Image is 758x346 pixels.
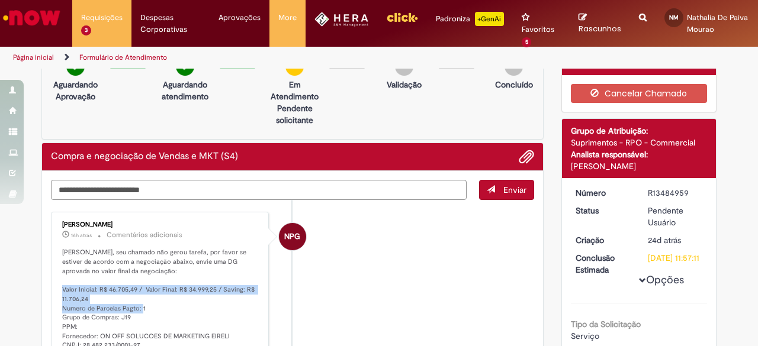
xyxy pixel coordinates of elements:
button: Enviar [479,180,534,200]
div: Pendente Usuário [648,205,703,228]
p: Pendente solicitante [266,102,323,126]
span: Despesas Corporativas [140,12,201,35]
dt: Criação [567,234,640,246]
div: Padroniza [436,12,504,26]
div: Grupo de Atribuição: [571,125,708,137]
span: NPG [284,222,300,251]
span: Aprovações [219,12,261,24]
small: Comentários adicionais [107,230,182,240]
p: Aguardando atendimento [156,79,214,102]
textarea: Digite sua mensagem aqui... [51,180,467,199]
div: [PERSON_NAME] [571,160,708,172]
div: [PERSON_NAME] [62,221,259,228]
p: Aguardando Aprovação [47,79,104,102]
a: Rascunhos [579,12,621,34]
div: R13484959 [648,187,703,199]
button: Adicionar anexos [519,149,534,164]
img: click_logo_yellow_360x200.png [386,8,418,26]
span: 3 [81,25,91,35]
img: ServiceNow [1,6,62,30]
p: Concluído [495,79,533,90]
ul: Trilhas de página [9,47,496,69]
span: Enviar [503,185,526,195]
div: Analista responsável: [571,148,708,160]
a: Formulário de Atendimento [79,53,167,62]
span: 5 [522,37,532,47]
dt: Número [567,187,640,199]
p: Validação [387,79,422,90]
h2: Compra e negociação de Vendas e MKT (S4) Histórico de tíquete [51,151,238,162]
div: 05/09/2025 13:57:08 [648,234,703,246]
a: Página inicial [13,53,54,62]
time: 05/09/2025 13:57:08 [648,235,681,245]
dt: Conclusão Estimada [567,252,640,276]
div: Suprimentos - RPO - Commercial [571,137,708,148]
div: Natane Pereira Gomes [279,223,306,250]
span: 24d atrás [648,235,681,245]
span: Serviço [571,331,599,341]
span: Favoritos [522,24,554,35]
p: +GenAi [475,12,504,26]
span: More [278,12,297,24]
span: NM [669,14,679,21]
dt: Status [567,205,640,216]
b: Tipo da Solicitação [571,319,641,329]
span: Nathalia De Paiva Mourao [687,12,748,34]
span: 16h atrás [71,232,92,239]
span: Requisições [81,12,123,24]
p: Em Atendimento [266,79,323,102]
img: HeraLogo.png [314,12,368,27]
div: [DATE] 11:57:11 [648,252,703,264]
span: Rascunhos [579,23,621,34]
time: 28/09/2025 17:18:39 [71,232,92,239]
button: Cancelar Chamado [571,84,708,103]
